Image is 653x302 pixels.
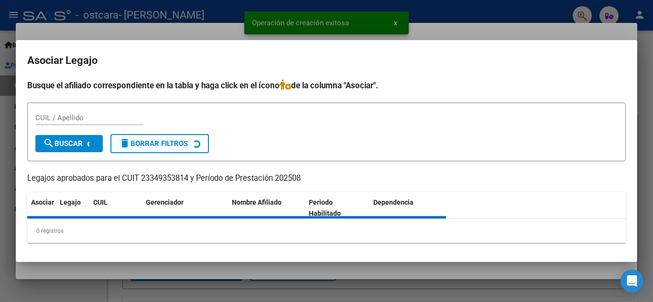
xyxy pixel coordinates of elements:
[370,192,446,224] datatable-header-cell: Dependencia
[620,270,643,292] div: Open Intercom Messenger
[27,219,626,243] div: 0 registros
[119,139,188,148] span: Borrar Filtros
[27,52,626,70] h2: Asociar Legajo
[31,198,54,206] span: Asociar
[60,198,81,206] span: Legajo
[309,198,341,217] span: Periodo Habilitado
[93,198,108,206] span: CUIL
[35,135,103,152] button: Buscar
[305,192,370,224] datatable-header-cell: Periodo Habilitado
[43,137,54,149] mat-icon: search
[373,198,414,206] span: Dependencia
[89,192,142,224] datatable-header-cell: CUIL
[56,192,89,224] datatable-header-cell: Legajo
[142,192,228,224] datatable-header-cell: Gerenciador
[228,192,305,224] datatable-header-cell: Nombre Afiliado
[232,198,282,206] span: Nombre Afiliado
[27,192,56,224] datatable-header-cell: Asociar
[27,79,626,92] h4: Busque el afiliado correspondiente en la tabla y haga click en el ícono de la columna "Asociar".
[119,137,131,149] mat-icon: delete
[43,139,83,148] span: Buscar
[27,173,626,185] p: Legajos aprobados para el CUIT 23349353814 y Período de Prestación 202508
[146,198,184,206] span: Gerenciador
[110,134,209,153] button: Borrar Filtros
